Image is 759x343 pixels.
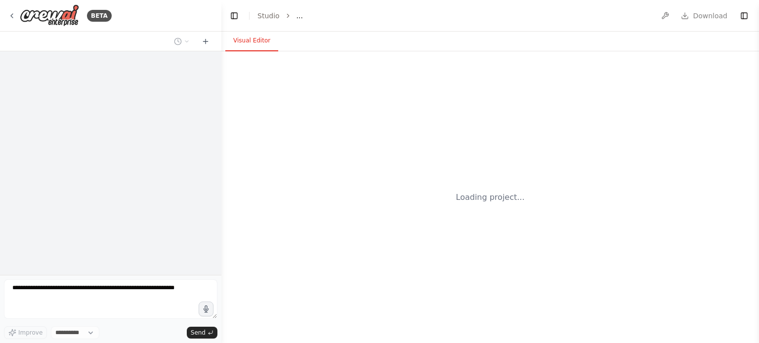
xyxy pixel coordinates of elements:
[87,10,112,22] div: BETA
[225,31,278,51] button: Visual Editor
[4,326,47,339] button: Improve
[257,11,303,21] nav: breadcrumb
[191,329,206,337] span: Send
[198,36,213,47] button: Start a new chat
[456,191,525,203] div: Loading project...
[20,4,79,27] img: Logo
[18,329,42,337] span: Improve
[257,12,280,20] a: Studio
[170,36,194,47] button: Switch to previous chat
[199,302,213,316] button: Click to speak your automation idea
[737,9,751,23] button: Show right sidebar
[187,327,217,339] button: Send
[227,9,241,23] button: Hide left sidebar
[296,11,303,21] span: ...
